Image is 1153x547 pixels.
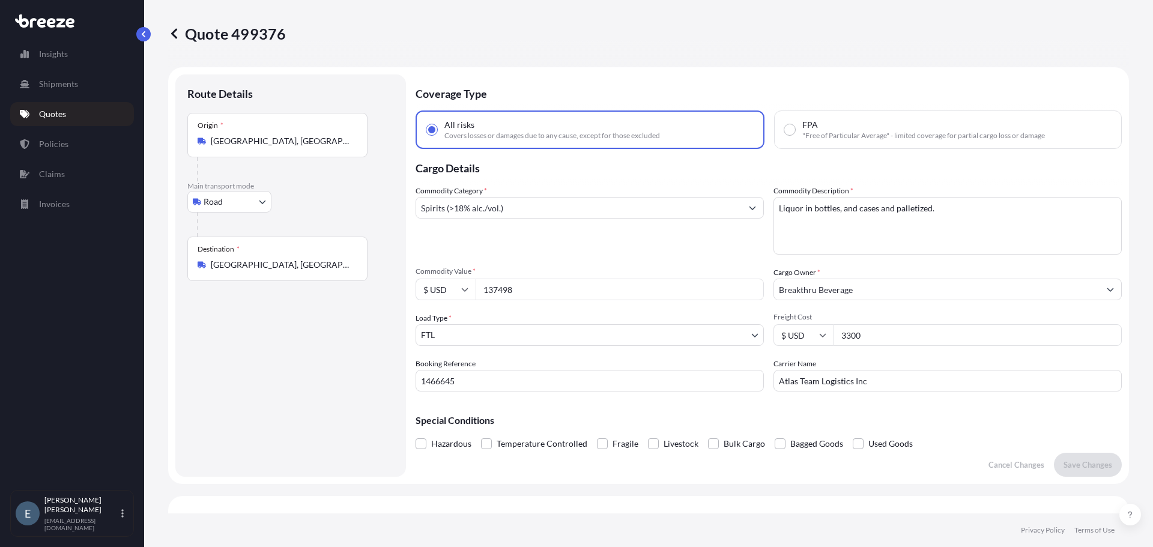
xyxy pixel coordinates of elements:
a: Privacy Policy [1021,525,1065,535]
a: Quotes [10,102,134,126]
a: Shipments [10,72,134,96]
div: Destination [198,244,240,254]
span: Hazardous [431,435,471,453]
span: Temperature Controlled [497,435,587,453]
span: FPA [802,119,818,131]
div: Origin [198,121,223,130]
button: Cancel Changes [979,453,1054,477]
input: All risksCovers losses or damages due to any cause, except for those excluded [426,124,437,135]
input: Type amount [476,279,764,300]
a: Policies [10,132,134,156]
input: Your internal reference [416,370,764,391]
p: Save Changes [1064,459,1112,471]
label: Carrier Name [773,358,816,370]
a: Claims [10,162,134,186]
span: Used Goods [868,435,913,453]
span: Load Type [416,312,452,324]
span: E [25,507,31,519]
p: Cancel Changes [988,459,1044,471]
input: Origin [211,135,353,147]
p: [PERSON_NAME] [PERSON_NAME] [44,495,119,515]
a: Terms of Use [1074,525,1115,535]
span: Bagged Goods [790,435,843,453]
span: Commodity Value [416,267,764,276]
p: Cargo Details [416,149,1122,185]
input: Select a commodity type [416,197,742,219]
input: Enter amount [834,324,1122,346]
p: Quote 499376 [168,24,286,43]
span: Fragile [613,435,638,453]
span: Bulk Cargo [724,435,765,453]
span: Livestock [664,435,698,453]
input: Enter name [773,370,1122,391]
input: FPA"Free of Particular Average" - limited coverage for partial cargo loss or damage [784,124,795,135]
input: Destination [211,259,353,271]
button: Select transport [187,191,271,213]
p: Route Details [187,86,253,101]
p: Quotes [39,108,66,120]
button: Show suggestions [742,197,763,219]
span: FTL [421,329,435,341]
span: "Free of Particular Average" - limited coverage for partial cargo loss or damage [802,131,1045,141]
p: Claims [39,168,65,180]
button: Save Changes [1054,453,1122,477]
p: Shipments [39,78,78,90]
label: Cargo Owner [773,267,820,279]
p: Insights [39,48,68,60]
span: Covers losses or damages due to any cause, except for those excluded [444,131,660,141]
p: Main transport mode [187,181,394,191]
button: Show suggestions [1100,279,1121,300]
button: FTL [416,324,764,346]
label: Commodity Description [773,185,853,197]
a: Insights [10,42,134,66]
a: Invoices [10,192,134,216]
span: All risks [444,119,474,131]
p: [EMAIL_ADDRESS][DOMAIN_NAME] [44,517,119,531]
label: Commodity Category [416,185,487,197]
p: Policies [39,138,68,150]
input: Full name [774,279,1100,300]
p: Invoices [39,198,70,210]
span: Freight Cost [773,312,1122,322]
p: Special Conditions [416,416,1122,425]
span: Road [204,196,223,208]
label: Booking Reference [416,358,476,370]
p: Coverage Type [416,74,1122,110]
textarea: Liquor in bottles, and cases and palletized. [773,197,1122,255]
